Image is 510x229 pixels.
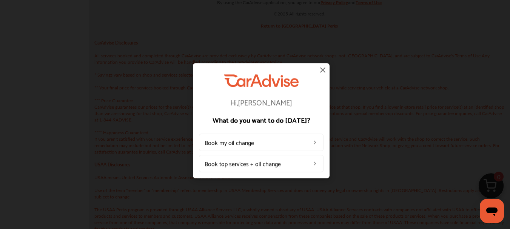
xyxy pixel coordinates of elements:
p: Hi, [PERSON_NAME] [199,98,324,106]
a: Book my oil change [199,134,324,151]
img: left_arrow_icon.0f472efe.svg [312,139,318,145]
img: close-icon.a004319c.svg [318,65,327,74]
p: What do you want to do [DATE]? [199,116,324,123]
iframe: Button to launch messaging window, conversation in progress [480,199,504,223]
img: CarAdvise Logo [224,74,299,87]
img: left_arrow_icon.0f472efe.svg [312,160,318,166]
a: Book top services + oil change [199,155,324,172]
